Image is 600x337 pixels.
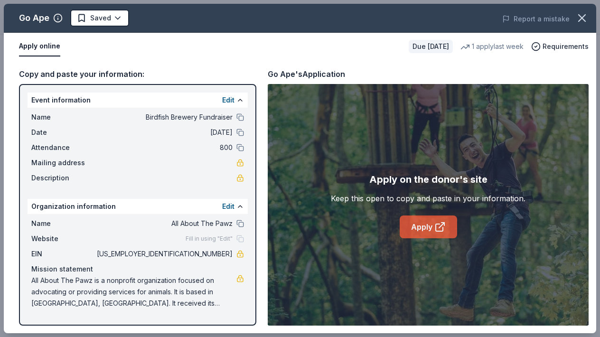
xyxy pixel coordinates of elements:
button: Requirements [531,41,589,52]
span: Requirements [543,41,589,52]
span: Name [31,112,95,123]
span: Attendance [31,142,95,153]
span: Fill in using "Edit" [186,235,233,243]
span: All About The Pawz is a nonprofit organization focused on advocating or providing services for an... [31,275,236,309]
div: Apply on the donor's site [369,172,487,187]
span: [US_EMPLOYER_IDENTIFICATION_NUMBER] [95,248,233,260]
span: EIN [31,248,95,260]
button: Edit [222,94,234,106]
span: Saved [90,12,111,24]
div: Organization information [28,199,248,214]
div: Go Ape's Application [268,68,345,80]
span: Date [31,127,95,138]
div: Keep this open to copy and paste in your information. [331,193,525,204]
span: Name [31,218,95,229]
div: Event information [28,93,248,108]
a: Apply [400,215,457,238]
span: 800 [95,142,233,153]
button: Edit [222,201,234,212]
span: Birdfish Brewery Fundraiser [95,112,233,123]
button: Report a mistake [502,13,570,25]
div: Mission statement [31,263,244,275]
div: Due [DATE] [409,40,453,53]
span: Description [31,172,95,184]
span: Mailing address [31,157,95,168]
span: All About The Pawz [95,218,233,229]
button: Apply online [19,37,60,56]
span: [DATE] [95,127,233,138]
div: Copy and paste your information: [19,68,256,80]
span: Website [31,233,95,244]
div: Go Ape [19,10,49,26]
button: Saved [70,9,129,27]
div: 1 apply last week [460,41,524,52]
